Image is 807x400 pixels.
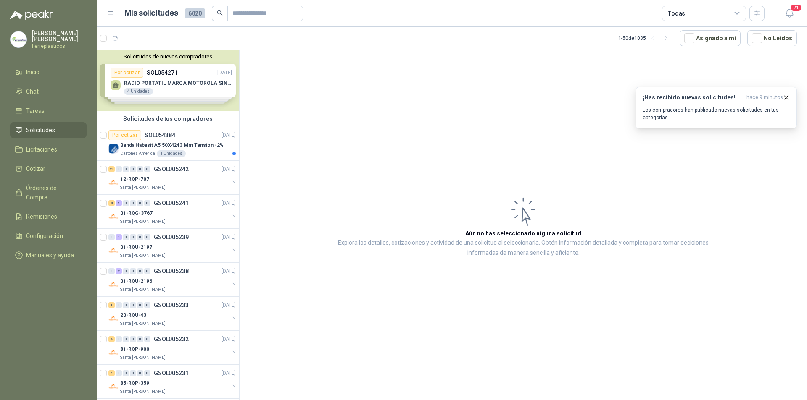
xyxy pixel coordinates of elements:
[108,212,119,222] img: Company Logo
[108,200,115,206] div: 8
[782,6,797,21] button: 21
[120,388,166,395] p: Santa [PERSON_NAME]
[108,234,115,240] div: 0
[10,247,87,263] a: Manuales y ayuda
[108,268,115,274] div: 0
[10,141,87,157] a: Licitaciones
[116,370,122,376] div: 0
[137,166,143,172] div: 0
[26,87,39,96] span: Chat
[123,166,129,172] div: 0
[11,31,26,47] img: Company Logo
[108,266,237,293] a: 0 2 0 0 0 0 GSOL005238[DATE] Company Logo01-RQU-2196Santa [PERSON_NAME]
[124,7,178,19] h1: Mis solicitudes
[137,302,143,308] div: 0
[130,200,136,206] div: 0
[137,234,143,240] div: 0
[222,233,236,241] p: [DATE]
[144,336,150,342] div: 0
[108,246,119,256] img: Company Logo
[144,234,150,240] div: 0
[130,302,136,308] div: 0
[120,320,166,327] p: Santa [PERSON_NAME]
[123,234,129,240] div: 0
[26,212,57,221] span: Remisiones
[26,106,45,115] span: Tareas
[145,132,175,138] p: SOL054384
[108,130,141,140] div: Por cotizar
[116,336,122,342] div: 0
[108,198,237,225] a: 8 5 0 0 0 0 GSOL005241[DATE] Company Logo01-RQG-3767Santa [PERSON_NAME]
[26,251,74,260] span: Manuales y ayuda
[26,231,63,241] span: Configuración
[222,199,236,207] p: [DATE]
[116,166,122,172] div: 0
[120,252,166,259] p: Santa [PERSON_NAME]
[123,268,129,274] div: 0
[108,232,237,259] a: 0 1 0 0 0 0 GSOL005239[DATE] Company Logo01-RQU-2197Santa [PERSON_NAME]
[120,379,149,387] p: 85-RQP-359
[10,161,87,177] a: Cotizar
[154,370,189,376] p: GSOL005231
[108,382,119,392] img: Company Logo
[10,180,87,205] a: Órdenes de Compra
[26,183,79,202] span: Órdenes de Compra
[10,209,87,225] a: Remisiones
[643,94,743,101] h3: ¡Has recibido nuevas solicitudes!
[667,9,685,18] div: Todas
[120,243,152,251] p: 01-RQU-2197
[108,314,119,324] img: Company Logo
[108,166,115,172] div: 23
[222,301,236,309] p: [DATE]
[130,268,136,274] div: 0
[97,111,239,127] div: Solicitudes de tus compradores
[130,336,136,342] div: 0
[108,178,119,188] img: Company Logo
[120,175,149,183] p: 12-RQP-707
[26,164,45,173] span: Cotizar
[32,44,87,49] p: Ferreplasticos
[26,68,40,77] span: Inicio
[108,300,237,327] a: 1 0 0 0 0 0 GSOL005233[DATE] Company Logo20-RQU-43Santa [PERSON_NAME]
[10,64,87,80] a: Inicio
[324,238,723,258] p: Explora los detalles, cotizaciones y actividad de una solicitud al seleccionarla. Obtén informaci...
[137,268,143,274] div: 0
[185,8,205,18] span: 6020
[120,277,152,285] p: 01-RQU-2196
[10,122,87,138] a: Solicitudes
[144,200,150,206] div: 0
[123,200,129,206] div: 0
[120,184,166,191] p: Santa [PERSON_NAME]
[120,286,166,293] p: Santa [PERSON_NAME]
[790,4,802,12] span: 21
[123,336,129,342] div: 0
[144,302,150,308] div: 0
[108,336,115,342] div: 4
[222,335,236,343] p: [DATE]
[116,200,122,206] div: 5
[123,302,129,308] div: 0
[137,370,143,376] div: 0
[116,234,122,240] div: 1
[154,234,189,240] p: GSOL005239
[120,218,166,225] p: Santa [PERSON_NAME]
[643,106,790,121] p: Los compradores han publicado nuevas solicitudes en tus categorías.
[10,84,87,99] a: Chat
[108,348,119,358] img: Company Logo
[10,228,87,244] a: Configuración
[120,311,146,319] p: 20-RQU-43
[97,50,239,111] div: Solicitudes de nuevos compradoresPor cotizarSOL054271[DATE] RADIO PORTATIL MARCA MOTOROLA SIN PAN...
[108,370,115,376] div: 5
[123,370,129,376] div: 0
[108,164,237,191] a: 23 0 0 0 0 0 GSOL005242[DATE] Company Logo12-RQP-707Santa [PERSON_NAME]
[116,302,122,308] div: 0
[222,165,236,173] p: [DATE]
[120,141,224,149] p: Banda Habasit A5 50X4243 Mm Tension -2%
[120,354,166,361] p: Santa [PERSON_NAME]
[137,336,143,342] div: 0
[144,268,150,274] div: 0
[26,145,57,154] span: Licitaciones
[32,30,87,42] p: [PERSON_NAME] [PERSON_NAME]
[144,370,150,376] div: 0
[108,368,237,395] a: 5 0 0 0 0 0 GSOL005231[DATE] Company Logo85-RQP-359Santa [PERSON_NAME]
